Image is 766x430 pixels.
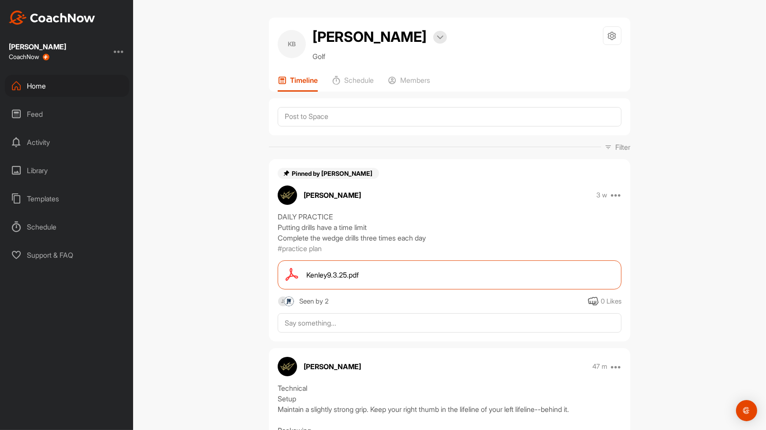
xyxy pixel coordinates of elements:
p: [PERSON_NAME] [304,190,361,200]
p: Golf [312,51,447,62]
div: Home [5,75,129,97]
img: square_4dc86147b8b11b3240610bc3639c527f.jpg [283,296,294,307]
p: Schedule [344,76,374,85]
img: square_default-ef6cabf814de5a2bf16c804365e32c732080f9872bdf737d349900a9daf73cf9.png [278,296,289,307]
p: 47 m [593,362,608,371]
div: 0 Likes [601,297,621,307]
p: 3 w [597,191,608,200]
div: Library [5,159,129,182]
p: [PERSON_NAME] [304,361,361,372]
p: Timeline [290,76,318,85]
img: arrow-down [437,35,443,40]
img: avatar [278,185,297,205]
div: Support & FAQ [5,244,129,266]
a: Kenley9.3.25.pdf [278,260,621,289]
div: Schedule [5,216,129,238]
p: Members [400,76,430,85]
div: [PERSON_NAME] [9,43,66,50]
img: pin [283,170,290,177]
div: Open Intercom Messenger [736,400,757,421]
h2: [PERSON_NAME] [312,26,427,48]
div: Feed [5,103,129,125]
img: CoachNow [9,11,95,25]
div: Seen by 2 [299,296,329,307]
div: Templates [5,188,129,210]
span: Pinned by [PERSON_NAME] [292,170,374,177]
div: KB [278,30,306,58]
span: Kenley9.3.25.pdf [306,270,359,280]
div: CoachNow [9,53,49,60]
div: Activity [5,131,129,153]
div: DAILY PRACTICE Putting drills have a time limit Complete the wedge drills three times each day [278,211,621,243]
p: #practice plan [278,243,322,254]
p: Filter [615,142,630,152]
img: avatar [278,357,297,376]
